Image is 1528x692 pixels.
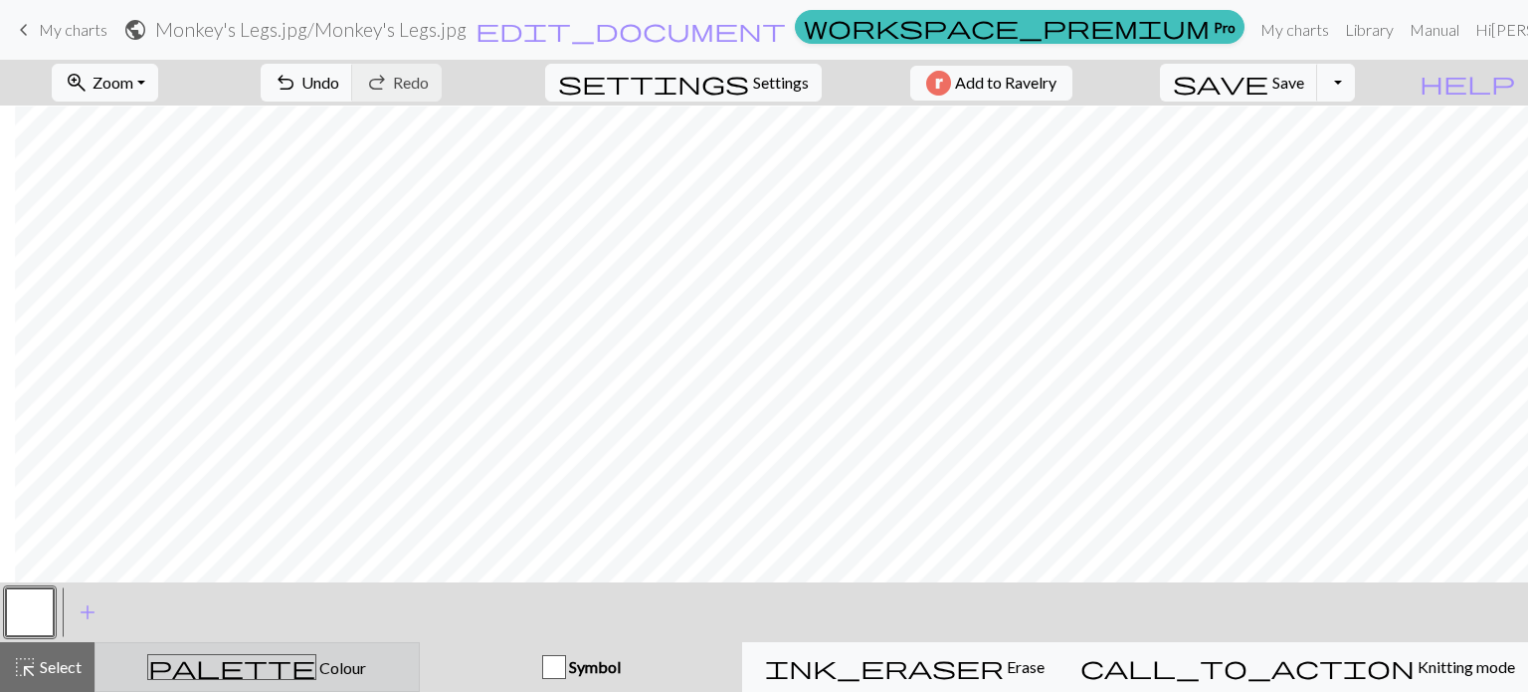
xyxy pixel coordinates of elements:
a: My charts [12,13,107,47]
span: Knitting mode [1415,657,1515,676]
span: highlight_alt [13,653,37,681]
button: Undo [261,64,353,102]
span: help [1420,69,1515,97]
span: Undo [301,73,339,92]
span: edit_document [476,16,786,44]
span: Settings [753,71,809,95]
a: Library [1337,10,1402,50]
span: palette [148,653,315,681]
span: Zoom [93,73,133,92]
button: Erase [742,642,1067,692]
span: keyboard_arrow_left [12,16,36,44]
button: Symbol [420,642,743,692]
img: Ravelry [926,71,951,96]
span: Select [37,657,82,676]
button: Colour [95,642,420,692]
button: Knitting mode [1067,642,1528,692]
a: My charts [1252,10,1337,50]
a: Manual [1402,10,1467,50]
span: undo [274,69,297,97]
h2: Monkey's Legs.jpg / Monkey's Legs.jpg [155,18,467,41]
span: Symbol [566,657,621,676]
span: Erase [1004,657,1045,676]
span: Add to Ravelry [955,71,1056,96]
a: Pro [795,10,1244,44]
span: public [123,16,147,44]
span: Colour [316,658,366,677]
span: ink_eraser [765,653,1004,681]
span: My charts [39,20,107,39]
span: workspace_premium [804,13,1210,41]
button: Zoom [52,64,158,102]
i: Settings [558,71,749,95]
span: call_to_action [1080,653,1415,681]
button: Add to Ravelry [910,66,1072,101]
span: Save [1272,73,1304,92]
span: save [1173,69,1268,97]
span: settings [558,69,749,97]
button: Save [1160,64,1318,102]
span: add [76,598,99,626]
span: zoom_in [65,69,89,97]
button: SettingsSettings [545,64,822,102]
